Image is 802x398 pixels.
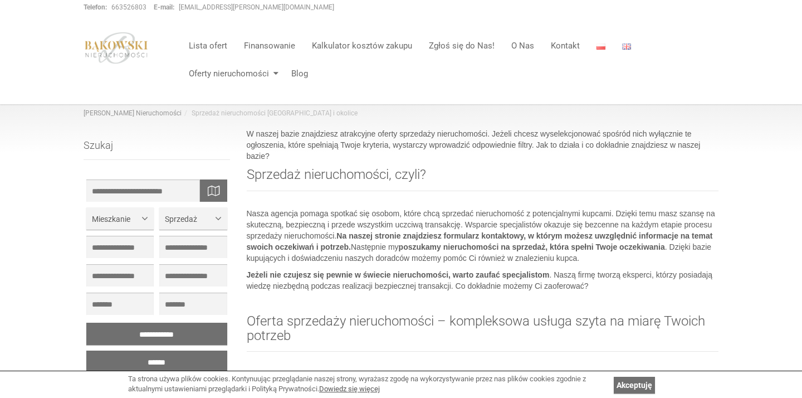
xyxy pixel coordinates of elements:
strong: Jeżeli nie czujesz się pewnie w świecie nieruchomości, warto zaufać specjalistom [247,270,550,279]
a: Blog [283,62,308,85]
div: Wyszukaj na mapie [199,179,227,202]
p: Nasza agencja pomaga spotkać się osobom, które chcą sprzedać nieruchomość z potencjalnymi kupcami... [247,208,719,264]
a: Oferty nieruchomości [180,62,283,85]
button: Sprzedaż [159,207,227,230]
h2: Sprzedaż nieruchomości, czyli? [247,167,719,191]
span: Mieszkanie [92,213,140,225]
a: [PERSON_NAME] Nieruchomości [84,109,182,117]
h3: Szukaj [84,140,230,160]
img: logo [84,32,149,64]
h2: Oferta sprzedaży nieruchomości – kompleksowa usługa szyta na miarę Twoich potrzeb [247,314,719,352]
a: Akceptuję [614,377,655,394]
a: Dowiedz się więcej [319,385,380,393]
a: Zgłoś się do Nas! [420,35,503,57]
button: Mieszkanie [86,207,154,230]
a: 663526803 [111,3,146,11]
div: Ta strona używa plików cookies. Kontynuując przeglądanie naszej strony, wyrażasz zgodę na wykorzy... [128,374,608,395]
strong: E-mail: [154,3,174,11]
strong: Telefon: [84,3,107,11]
a: [EMAIL_ADDRESS][PERSON_NAME][DOMAIN_NAME] [179,3,334,11]
strong: poszukamy nieruchomości na sprzedaż, która spełni Twoje oczekiwania [399,242,665,251]
img: Polski [596,43,605,50]
img: English [622,43,631,50]
a: Kalkulator kosztów zakupu [304,35,420,57]
a: Lista ofert [180,35,236,57]
p: . Naszą firmę tworzą eksperci, którzy posiadają wiedzę niezbędną podczas realizacji bezpiecznej t... [247,269,719,292]
li: Sprzedaż nieruchomości [GEOGRAPHIC_DATA] i okolice [182,109,358,118]
strong: Na naszej stronie znajdziesz formularz kontaktowy, w którym możesz uwzględnić informacje na temat... [247,231,713,251]
a: Finansowanie [236,35,304,57]
a: O Nas [503,35,542,57]
span: Sprzedaż [165,213,213,225]
a: Kontakt [542,35,588,57]
p: W naszej bazie znajdziesz atrakcyjne oferty sprzedaży nieruchomości. Jeżeli chcesz wyselekcjonowa... [247,128,719,162]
